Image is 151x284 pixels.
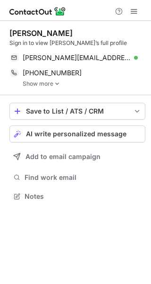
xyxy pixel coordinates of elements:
[25,173,142,182] span: Find work email
[9,171,145,184] button: Find work email
[23,69,82,77] span: [PHONE_NUMBER]
[23,80,145,87] a: Show more
[26,130,126,138] span: AI write personalized message
[9,125,145,142] button: AI write personalized message
[9,6,66,17] img: ContactOut v5.3.10
[26,107,129,115] div: Save to List / ATS / CRM
[9,190,145,203] button: Notes
[9,103,145,120] button: save-profile-one-click
[54,80,60,87] img: -
[9,39,145,47] div: Sign in to view [PERSON_NAME]’s full profile
[25,153,101,160] span: Add to email campaign
[23,53,131,62] span: [PERSON_NAME][EMAIL_ADDRESS][PERSON_NAME][DOMAIN_NAME]
[9,28,73,38] div: [PERSON_NAME]
[9,148,145,165] button: Add to email campaign
[25,192,142,201] span: Notes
